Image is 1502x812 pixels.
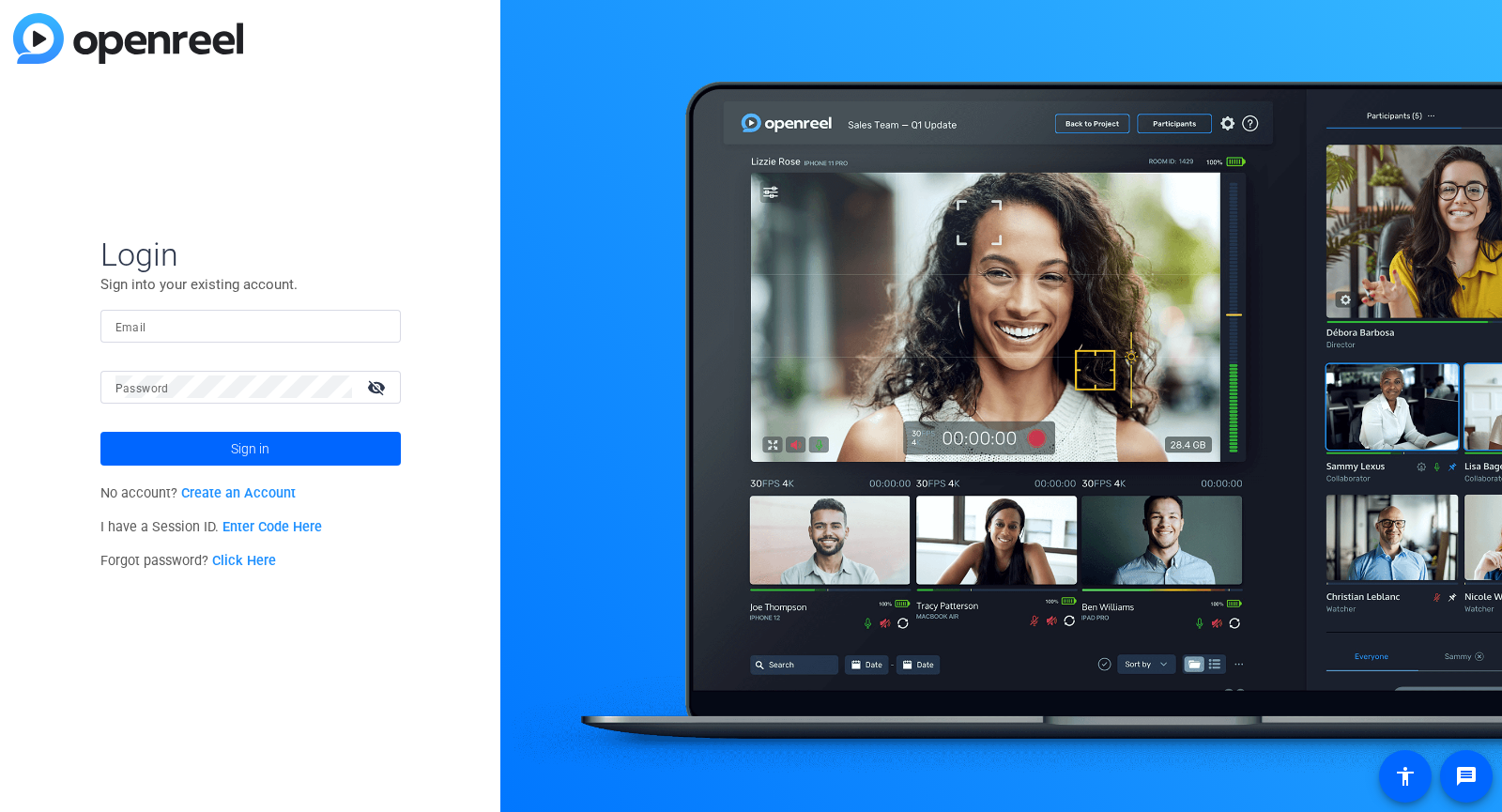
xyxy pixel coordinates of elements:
[356,374,401,401] mat-icon: visibility_off
[115,382,169,395] mat-label: Password
[100,519,323,535] span: I have a Session ID.
[231,425,269,472] span: Sign in
[115,321,146,334] mat-label: Email
[13,13,243,64] img: blue-gradient.svg
[181,485,296,501] a: Create an Account
[100,235,401,274] span: Login
[100,553,277,569] span: Forgot password?
[100,485,297,501] span: No account?
[222,519,322,535] a: Enter Code Here
[100,274,401,295] p: Sign into your existing account.
[1394,765,1417,788] mat-icon: accessibility
[100,432,401,466] button: Sign in
[1455,765,1478,788] mat-icon: message
[115,314,386,337] input: Enter Email Address
[212,553,276,569] a: Click Here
